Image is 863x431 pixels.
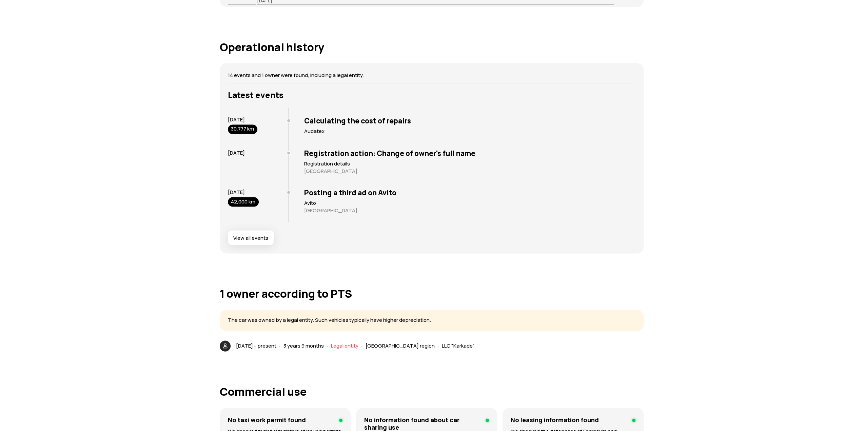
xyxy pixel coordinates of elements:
[236,342,276,349] font: [DATE] - present
[231,198,255,205] font: 42,000 km
[442,342,475,349] font: LLC "Karkade"
[304,199,316,206] font: Avito
[228,116,245,123] font: [DATE]
[228,230,274,245] button: View all events
[304,207,357,214] font: [GEOGRAPHIC_DATA]
[361,340,363,351] font: ·
[327,340,328,351] font: ·
[220,384,307,399] font: Commercial use
[304,148,475,158] font: Registration action: Change of owner's full name
[366,342,435,349] font: [GEOGRAPHIC_DATA] region
[228,415,306,424] font: No taxi work permit found
[331,342,358,349] font: Legal entity
[304,116,411,125] font: Calculating the cost of repairs
[304,127,325,134] font: Audatex
[304,188,396,197] font: Posting a third ad on Avito
[283,342,324,349] font: 3 years 9 months
[231,125,254,132] font: 30,777 km
[364,415,459,431] font: No information found about car sharing use
[228,71,364,78] font: 14 events and 1 owner were found, including a legal entity.
[228,89,283,100] font: Latest events
[279,340,281,351] font: ·
[511,415,599,424] font: No leasing information found
[228,188,245,195] font: [DATE]
[233,234,268,241] font: View all events
[228,316,431,323] font: The car was owned by a legal entity. Such vehicles typically have higher depreciation.
[437,340,439,351] font: ·
[220,39,324,54] font: Operational history
[304,167,357,174] font: [GEOGRAPHIC_DATA]
[220,286,352,301] font: 1 owner according to PTS
[228,149,245,156] font: [DATE]
[304,160,350,167] font: Registration details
